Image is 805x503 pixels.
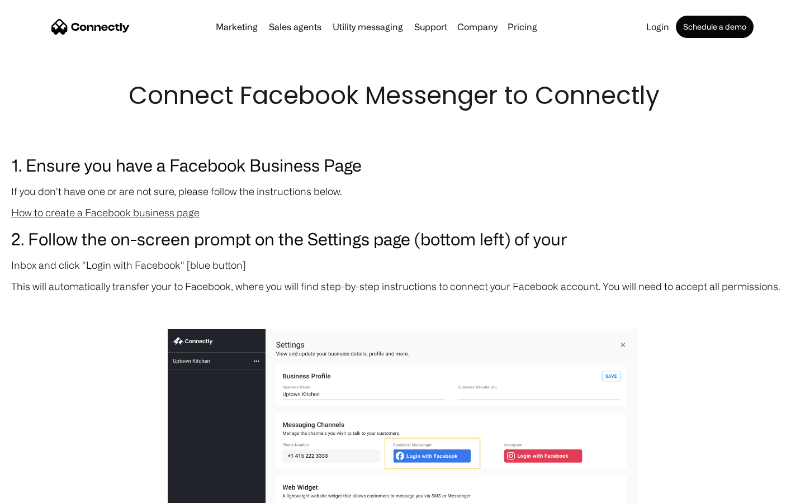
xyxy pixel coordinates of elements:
ul: Language list [22,483,67,499]
h3: 1. Ensure you have a Facebook Business Page [11,152,794,178]
h1: Connect Facebook Messenger to Connectly [129,78,676,113]
a: Login [642,22,674,31]
p: This will automatically transfer your to Facebook, where you will find step-by-step instructions ... [11,278,794,294]
p: ‍ [11,300,794,315]
aside: Language selected: English [11,483,67,499]
p: If you don't have one or are not sure, please follow the instructions below. [11,183,794,199]
a: How to create a Facebook business page [11,207,200,218]
a: Utility messaging [328,22,408,31]
div: Company [457,19,498,35]
a: Schedule a demo [676,16,754,38]
p: Inbox and click "Login with Facebook" [blue button] [11,257,794,273]
a: Marketing [211,22,262,31]
a: Sales agents [264,22,326,31]
a: Support [410,22,452,31]
h3: 2. Follow the on-screen prompt on the Settings page (bottom left) of your [11,226,794,251]
a: Pricing [503,22,542,31]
